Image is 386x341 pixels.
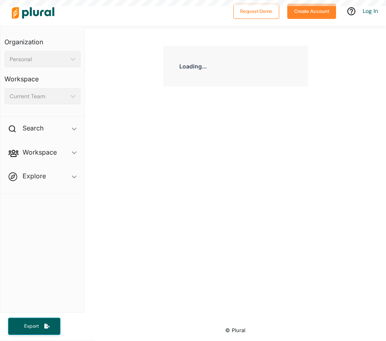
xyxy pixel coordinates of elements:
[4,30,81,48] h3: Organization
[233,4,279,19] button: Request Demo
[287,6,336,15] a: Create Account
[225,327,245,333] small: © Plural
[363,7,378,14] a: Log In
[10,92,67,101] div: Current Team
[10,55,67,64] div: Personal
[8,318,60,335] button: Export
[163,46,308,87] div: Loading...
[19,323,44,330] span: Export
[4,67,81,85] h3: Workspace
[233,6,279,15] a: Request Demo
[287,4,336,19] button: Create Account
[23,124,44,132] h2: Search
